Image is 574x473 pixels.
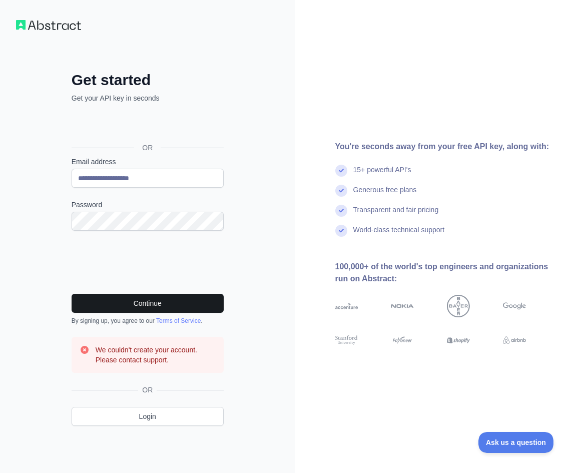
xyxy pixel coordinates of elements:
img: check mark [335,205,347,217]
img: Workflow [16,20,81,30]
img: stanford university [335,334,358,346]
div: World-class technical support [353,225,445,245]
a: Terms of Service [156,317,201,324]
img: bayer [447,295,470,318]
img: accenture [335,295,358,318]
img: nokia [391,295,414,318]
span: OR [134,143,161,153]
img: payoneer [391,334,414,346]
img: google [503,295,526,318]
img: airbnb [503,334,526,346]
img: check mark [335,185,347,197]
h3: We couldn't create your account. Please contact support. [96,345,216,365]
p: Get your API key in seconds [72,93,224,103]
img: check mark [335,165,347,177]
iframe: Toggle Customer Support [478,432,554,453]
button: Continue [72,294,224,313]
span: OR [138,385,157,395]
div: Transparent and fair pricing [353,205,439,225]
div: 15+ powerful API's [353,165,411,185]
div: 100,000+ of the world's top engineers and organizations run on Abstract: [335,261,558,285]
div: By signing up, you agree to our . [72,317,224,325]
img: check mark [335,225,347,237]
h2: Get started [72,71,224,89]
iframe: Sign in with Google Button [67,114,227,136]
img: shopify [447,334,470,346]
label: Email address [72,157,224,167]
div: Generous free plans [353,185,417,205]
label: Password [72,200,224,210]
a: Login [72,407,224,426]
div: You're seconds away from your free API key, along with: [335,141,558,153]
iframe: reCAPTCHA [72,243,224,282]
